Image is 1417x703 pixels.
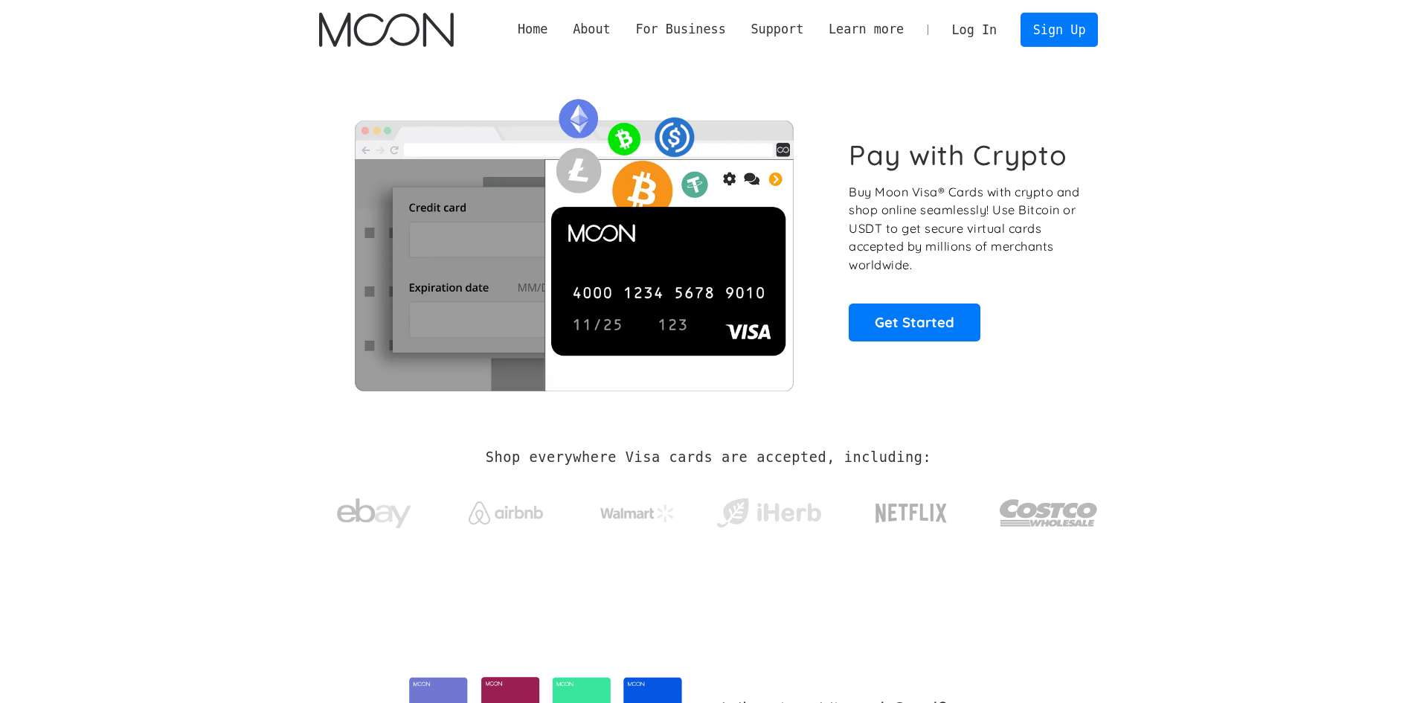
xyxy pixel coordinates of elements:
a: ebay [319,475,430,545]
a: Get Started [849,304,980,341]
div: Support [739,20,816,39]
p: Buy Moon Visa® Cards with crypto and shop online seamlessly! Use Bitcoin or USDT to get secure vi... [849,183,1082,275]
a: Netflix [845,480,978,539]
a: Walmart [582,489,693,530]
div: Learn more [829,20,904,39]
div: For Business [635,20,725,39]
a: Costco [999,470,1099,548]
h2: Shop everywhere Visa cards are accepted, including: [486,449,931,466]
img: ebay [337,490,411,537]
img: Airbnb [469,501,543,524]
a: iHerb [713,479,824,540]
img: Walmart [600,504,675,522]
div: Learn more [816,20,916,39]
img: Netflix [874,495,948,532]
a: Home [505,20,560,39]
img: Moon Cards let you spend your crypto anywhere Visa is accepted. [319,89,829,391]
a: home [319,13,454,47]
img: Moon Logo [319,13,454,47]
img: Costco [999,485,1099,541]
div: For Business [623,20,739,39]
div: About [560,20,623,39]
a: Sign Up [1021,13,1098,46]
div: About [573,20,611,39]
a: Log In [939,13,1009,46]
div: Support [751,20,803,39]
a: Airbnb [450,487,561,532]
img: iHerb [713,494,824,533]
h1: Pay with Crypto [849,138,1067,172]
